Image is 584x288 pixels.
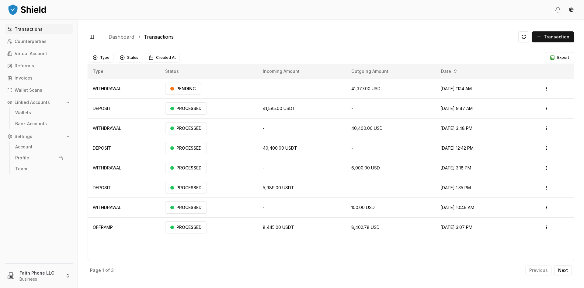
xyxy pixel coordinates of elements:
span: 41,585.00 USDT [263,106,295,111]
span: - [351,145,353,151]
span: Transaction [544,34,569,40]
td: WITHDRAWAL [88,158,160,178]
span: - [263,126,265,131]
span: 41,377.00 USD [351,86,381,91]
td: WITHDRAWAL [88,118,160,138]
img: ShieldPay Logo [7,3,47,16]
div: PROCESSED [165,162,207,174]
span: [DATE] 11:14 AM [440,86,472,91]
p: Virtual Account [15,52,47,56]
p: Transactions [15,27,43,31]
button: Transaction [532,31,574,42]
span: [DATE] 3:48 PM [440,126,472,131]
span: 40,400.00 USD [351,126,383,131]
span: 6,000.00 USD [351,165,380,170]
p: Page [90,268,101,272]
th: Outgoing Amount [346,64,436,79]
p: Faith Phone LLC [19,270,61,276]
a: Team [13,164,66,174]
span: - [263,165,265,170]
span: [DATE] 9:47 AM [440,106,473,111]
p: Bank Accounts [15,122,47,126]
span: Created At [156,55,176,60]
td: WITHDRAWAL [88,197,160,217]
a: Profile [13,153,66,163]
span: - [263,86,265,91]
th: Status [160,64,258,79]
p: Counterparties [15,39,47,44]
div: PROCESSED [165,122,207,134]
a: Dashboard [109,33,134,41]
p: Account [15,145,33,149]
td: WITHDRAWAL [88,79,160,98]
a: Invoices [5,73,73,83]
button: Settings [5,132,73,141]
span: [DATE] 1:35 PM [440,185,471,190]
th: Incoming Amount [258,64,346,79]
button: Date [439,66,460,76]
span: 5,989.00 USDT [263,185,294,190]
td: DEPOSIT [88,98,160,118]
span: - [351,185,353,190]
span: - [263,205,265,210]
a: Transactions [5,24,73,34]
p: Linked Accounts [15,100,50,105]
nav: breadcrumb [109,33,513,41]
td: DEPOSIT [88,138,160,158]
p: 1 [102,268,104,272]
p: of [105,268,110,272]
button: Status [116,53,142,62]
a: Wallet Scans [5,85,73,95]
p: Referrals [15,64,34,68]
td: OFFRAMP [88,217,160,237]
span: 8,445.00 USDT [263,225,294,230]
button: Export [545,52,574,63]
span: [DATE] 12:42 PM [440,145,474,151]
div: PENDING [165,83,201,95]
p: Wallet Scans [15,88,42,92]
p: 3 [111,268,114,272]
p: Team [15,167,27,171]
div: PROCESSED [165,201,207,214]
span: 40,400.00 USDT [263,145,297,151]
span: [DATE] 10:49 AM [440,205,474,210]
span: 8,402.78 USD [351,225,380,230]
button: Faith Phone LLCBusiness [2,266,75,286]
span: [DATE] 3:18 PM [440,165,471,170]
p: Profile [15,156,29,160]
p: Next [558,268,568,272]
button: Next [554,265,572,275]
a: Transactions [144,33,174,41]
td: DEPOSIT [88,178,160,197]
div: PROCESSED [165,142,207,154]
a: Referrals [5,61,73,71]
span: - [351,106,353,111]
p: Business [19,276,61,282]
a: Bank Accounts [13,119,66,129]
span: 100.00 USD [351,205,375,210]
a: Account [13,142,66,152]
div: PROCESSED [165,221,207,233]
div: PROCESSED [165,182,207,194]
p: Wallets [15,111,31,115]
a: Virtual Account [5,49,73,59]
th: Type [88,64,160,79]
a: Wallets [13,108,66,118]
p: Invoices [15,76,33,80]
button: Type [89,53,113,62]
p: Settings [15,134,32,139]
button: Linked Accounts [5,98,73,107]
a: Counterparties [5,37,73,46]
div: PROCESSED [165,102,207,115]
button: Created At [145,53,180,62]
span: [DATE] 3:07 PM [440,225,472,230]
